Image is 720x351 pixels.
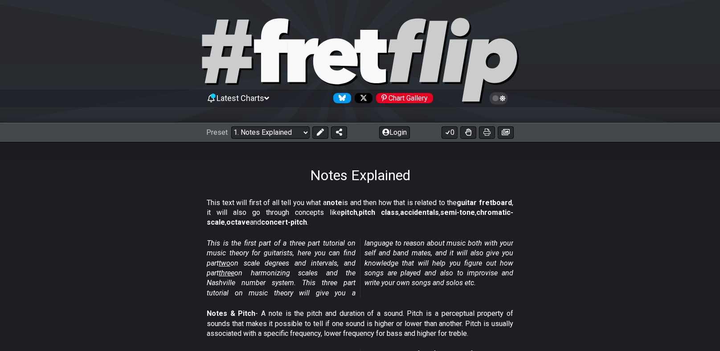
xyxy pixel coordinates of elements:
p: This text will first of all tell you what a is and then how that is related to the , it will also... [207,198,513,228]
select: Preset [231,126,310,139]
div: Chart Gallery [376,93,433,103]
strong: note [327,198,342,207]
button: Share Preset [331,126,347,139]
a: Follow #fretflip at X [351,93,372,103]
button: Toggle Dexterity for all fretkits [460,126,476,139]
a: Follow #fretflip at Bluesky [330,93,351,103]
span: Toggle light / dark theme [494,94,504,102]
strong: pitch class [359,208,399,217]
button: 0 [442,126,458,139]
p: - A note is the pitch and duration of a sound. Pitch is a perceptual property of sounds that make... [207,309,513,339]
span: three [219,269,234,277]
span: Latest Charts [217,93,264,103]
strong: Notes & Pitch [207,309,255,318]
span: Preset [206,128,228,137]
a: #fretflip at Pinterest [372,93,433,103]
span: two [219,259,230,267]
button: Edit Preset [312,126,328,139]
strong: semi-tone [440,208,475,217]
strong: guitar fretboard [457,198,512,207]
strong: pitch [341,208,357,217]
strong: octave [226,218,250,226]
strong: concert-pitch [261,218,307,226]
h1: Notes Explained [310,167,410,184]
button: Print [479,126,495,139]
strong: accidentals [400,208,439,217]
em: This is the first part of a three part tutorial on music theory for guitarists, here you can find... [207,239,513,297]
button: Create image [498,126,514,139]
button: Login [379,126,410,139]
